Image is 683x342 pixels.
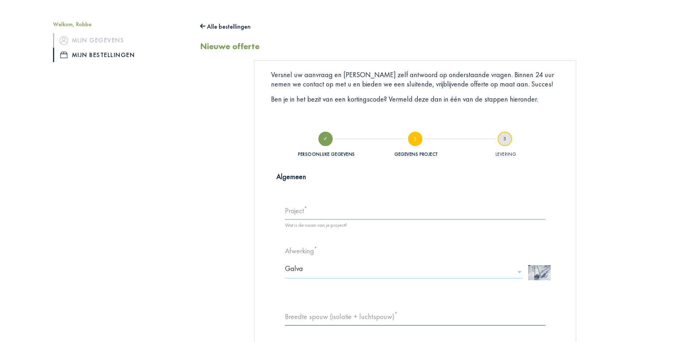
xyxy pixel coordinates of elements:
h2: Nieuwe offerte [200,41,260,52]
div: Gegevens project [394,151,438,157]
img: Z [528,265,551,280]
strong: Algemeen [276,172,306,181]
label: Afwerking [285,246,317,256]
button: Alle bestellingen [200,21,251,32]
div: Persoonlijke gegevens [298,151,355,157]
h5: Welkom, Robbe [53,21,189,28]
p: Ben je in het bezit van een kortingscode? Vermeld deze dan in één van de stappen hieronder. [271,94,559,104]
img: icon [60,52,67,58]
img: icon [60,36,68,45]
span: Wat is de naam van je project? [285,222,347,228]
p: Versnel uw aanvraag en [PERSON_NAME] zelf antwoord op onderstaande vragen. Binnen 24 uur nemen we... [271,70,559,89]
a: iconMijn gegevens [53,33,189,47]
div: Levering [462,151,550,158]
a: iconMijn bestellingen [53,48,189,62]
